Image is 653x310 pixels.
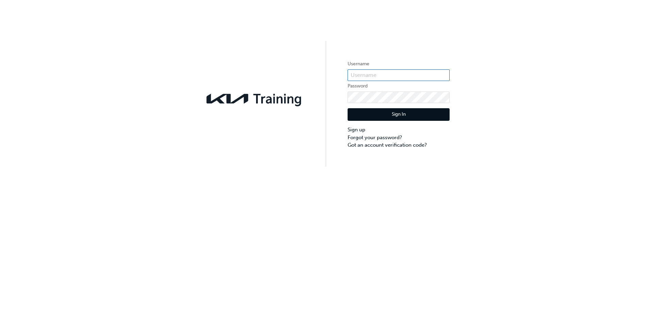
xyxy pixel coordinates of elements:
label: Username [348,60,450,68]
a: Got an account verification code? [348,141,450,149]
button: Sign In [348,108,450,121]
img: kia-training [203,89,305,108]
a: Sign up [348,126,450,134]
input: Username [348,69,450,81]
label: Password [348,82,450,90]
a: Forgot your password? [348,134,450,142]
